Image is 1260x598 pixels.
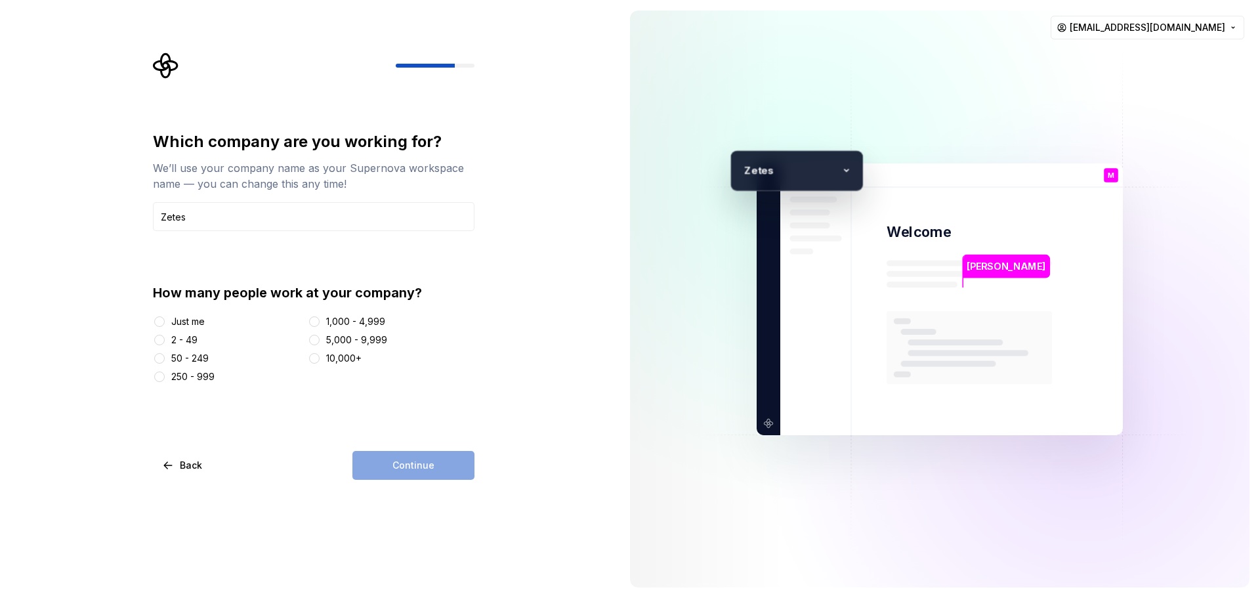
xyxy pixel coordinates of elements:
div: 10,000+ [326,352,362,365]
p: M [1108,171,1114,179]
button: Back [153,451,213,480]
div: 1,000 - 4,999 [326,315,385,328]
p: Welcome [887,223,951,242]
div: Just me [171,315,205,328]
p: etes [751,162,837,179]
div: 5,000 - 9,999 [326,333,387,347]
p: [PERSON_NAME] [967,259,1045,273]
button: [EMAIL_ADDRESS][DOMAIN_NAME] [1051,16,1244,39]
p: Z [737,162,751,179]
div: 2 - 49 [171,333,198,347]
span: Back [180,459,202,472]
div: We’ll use your company name as your Supernova workspace name — you can change this any time! [153,160,474,192]
svg: Supernova Logo [153,53,179,79]
div: Which company are you working for? [153,131,474,152]
span: [EMAIL_ADDRESS][DOMAIN_NAME] [1070,21,1225,34]
div: 250 - 999 [171,370,215,383]
div: 50 - 249 [171,352,209,365]
div: How many people work at your company? [153,284,474,302]
input: Company name [153,202,474,231]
